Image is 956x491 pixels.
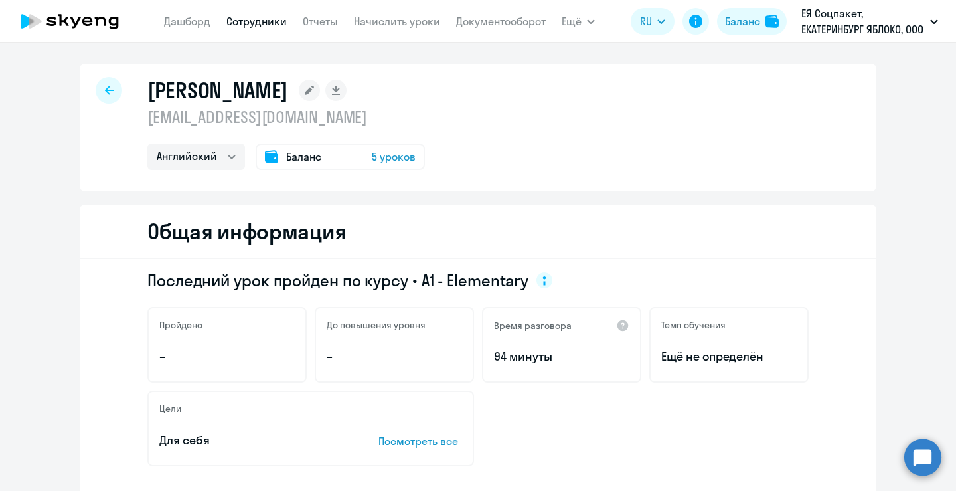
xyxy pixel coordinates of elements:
[159,348,295,365] p: –
[226,15,287,28] a: Сотрудники
[159,432,337,449] p: Для себя
[378,433,462,449] p: Посмотреть все
[147,106,425,128] p: [EMAIL_ADDRESS][DOMAIN_NAME]
[717,8,787,35] button: Балансbalance
[164,15,210,28] a: Дашборд
[147,77,288,104] h1: [PERSON_NAME]
[159,403,181,415] h5: Цели
[327,319,426,331] h5: До повышения уровня
[147,218,346,245] h2: Общая информация
[327,348,462,365] p: –
[631,8,675,35] button: RU
[795,5,945,37] button: ЕЯ Соцпакет, ЕКАТЕРИНБУРГ ЯБЛОКО, ООО
[372,149,416,165] span: 5 уроков
[147,270,528,291] span: Последний урок пройден по курсу • A1 - Elementary
[456,15,546,28] a: Документооборот
[640,13,652,29] span: RU
[562,13,582,29] span: Ещё
[661,319,726,331] h5: Темп обучения
[562,8,595,35] button: Ещё
[765,15,779,28] img: balance
[494,348,629,365] p: 94 минуты
[159,319,202,331] h5: Пройдено
[801,5,925,37] p: ЕЯ Соцпакет, ЕКАТЕРИНБУРГ ЯБЛОКО, ООО
[354,15,440,28] a: Начислить уроки
[303,15,338,28] a: Отчеты
[286,149,321,165] span: Баланс
[725,13,760,29] div: Баланс
[661,348,797,365] span: Ещё не определён
[494,320,572,332] h5: Время разговора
